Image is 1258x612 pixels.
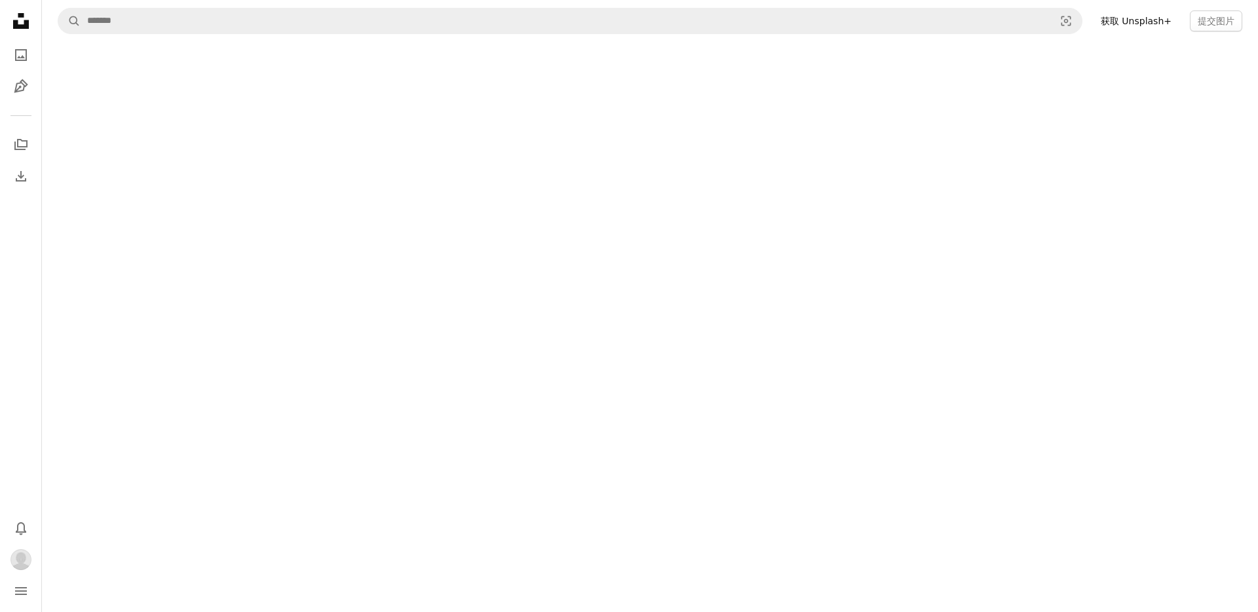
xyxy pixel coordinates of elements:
[8,546,34,573] button: 轮廓
[8,515,34,541] button: 通知
[58,8,1082,34] form: 在全站范围内查找视觉效果
[8,8,34,37] a: 首页 — Unsplash
[8,42,34,68] a: 照片
[1101,16,1172,26] font: 获取 Unsplash+
[58,9,81,33] button: 搜索 Unsplash
[10,549,31,570] img: 用户 geek lai 的头像
[8,578,34,604] button: 菜单
[1050,9,1082,33] button: 视觉搜索
[8,132,34,158] a: 收藏
[8,163,34,189] a: 下载历史记录
[8,73,34,100] a: 插图
[1190,10,1242,31] button: 提交图片
[1093,10,1179,31] a: 获取 Unsplash+
[1198,16,1234,26] font: 提交图片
